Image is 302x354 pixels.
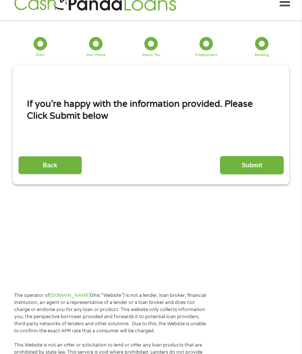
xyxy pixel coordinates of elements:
[255,53,269,57] div: Banking
[50,292,90,298] a: [DOMAIN_NAME]
[142,53,160,57] div: About You
[14,292,208,334] p: The operator of (this “Website”) is not a lender, loan broker, financial institution, an agent or...
[36,53,45,57] div: Start
[18,156,82,174] input: Back
[220,156,284,174] input: Submit
[86,53,106,57] div: Your Home
[27,98,275,122] h1: If you're happy with the information provided. Please Click Submit below
[195,53,217,57] div: Employment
